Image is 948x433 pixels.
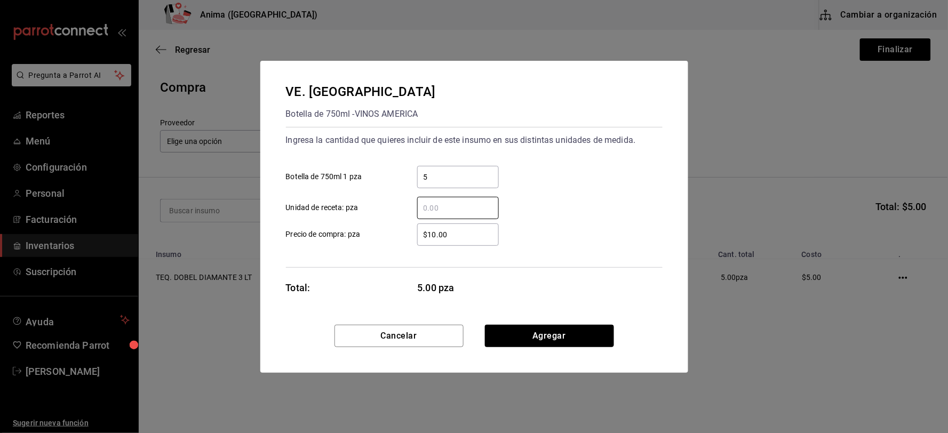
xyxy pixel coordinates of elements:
[418,280,499,295] span: 5.00 pza
[286,132,663,149] div: Ingresa la cantidad que quieres incluir de este insumo en sus distintas unidades de medida.
[286,280,310,295] div: Total:
[417,202,499,214] input: Unidad de receta: pza
[286,229,361,240] span: Precio de compra: pza
[485,325,614,347] button: Agregar
[286,171,362,182] span: Botella de 750ml 1 pza
[286,202,359,213] span: Unidad de receta: pza
[417,228,499,241] input: Precio de compra: pza
[286,106,436,123] div: Botella de 750ml - VINOS AMERICA
[334,325,464,347] button: Cancelar
[417,171,499,183] input: Botella de 750ml 1 pza
[286,82,436,101] div: VE. [GEOGRAPHIC_DATA]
